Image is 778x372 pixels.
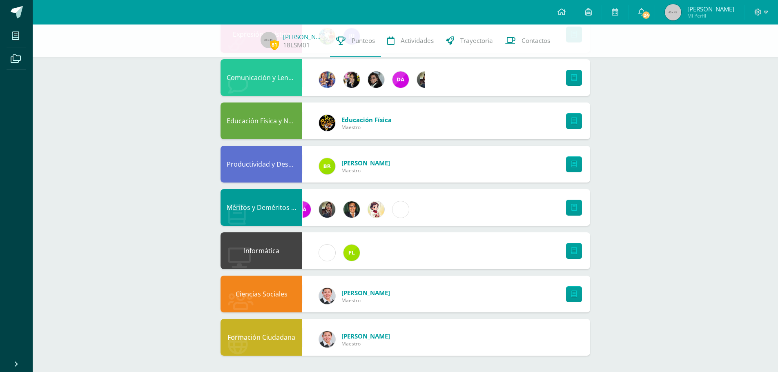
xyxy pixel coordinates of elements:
span: Educación Física [341,116,392,124]
span: Trayectoria [460,36,493,45]
a: Punteos [330,25,381,57]
span: [PERSON_NAME] [341,332,390,340]
span: 24 [642,11,651,20]
a: 18LSM01 [283,41,310,49]
a: Actividades [381,25,440,57]
span: Punteos [352,36,375,45]
div: Comunicación y Lenguaje L.3 (Inglés y Laboratorio) [221,59,302,96]
span: Contactos [522,36,550,45]
img: cae4b36d6049cd6b8500bd0f72497672.png [319,245,335,261]
img: 20293396c123fa1d0be50d4fd90c658f.png [294,201,311,218]
span: Mi Perfil [687,12,734,19]
span: [PERSON_NAME] [341,289,390,297]
img: d6c3c6168549c828b01e81933f68206c.png [343,245,360,261]
img: 08e00a7f0eb7830fd2468c6dcb3aac58.png [319,331,335,347]
div: Ciencias Sociales [221,276,302,312]
span: Maestro [341,340,390,347]
img: 282f7266d1216b456af8b3d5ef4bcc50.png [343,71,360,88]
span: Maestro [341,167,390,174]
img: f727c7009b8e908c37d274233f9e6ae1.png [319,201,335,218]
img: 45x45 [665,4,681,20]
img: f727c7009b8e908c37d274233f9e6ae1.png [417,71,433,88]
img: eda3c0d1caa5ac1a520cf0290d7c6ae4.png [319,115,335,131]
div: Productividad y Desarrollo [221,146,302,183]
img: 45x45 [261,32,277,48]
img: 8769ac24b45ab2fde796d91d639dd8f5.png [368,201,384,218]
div: Méritos y Deméritos 5to. Primaria ¨A¨ [221,189,302,226]
span: 81 [270,40,279,50]
div: Informática [221,232,302,269]
a: [PERSON_NAME] [283,33,324,41]
span: Actividades [401,36,434,45]
a: Contactos [499,25,556,57]
img: 3f4c0a665c62760dc8d25f6423ebedea.png [319,71,335,88]
img: 91fb60d109cd21dad9818b7e10cccf2e.png [319,158,335,174]
span: Maestro [341,124,392,131]
div: Formación Ciudadana [221,319,302,356]
span: Maestro [341,297,390,304]
img: 5efa647bd622e52820e205d13252bcc4.png [392,201,409,218]
a: Trayectoria [440,25,499,57]
span: [PERSON_NAME] [341,159,390,167]
div: Educación Física y Natación [221,102,302,139]
img: 20293396c123fa1d0be50d4fd90c658f.png [392,71,409,88]
img: 08e00a7f0eb7830fd2468c6dcb3aac58.png [319,288,335,304]
img: 7bd163c6daa573cac875167af135d202.png [368,71,384,88]
span: [PERSON_NAME] [687,5,734,13]
img: 941e3438b01450ad37795ac5485d303e.png [343,201,360,218]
